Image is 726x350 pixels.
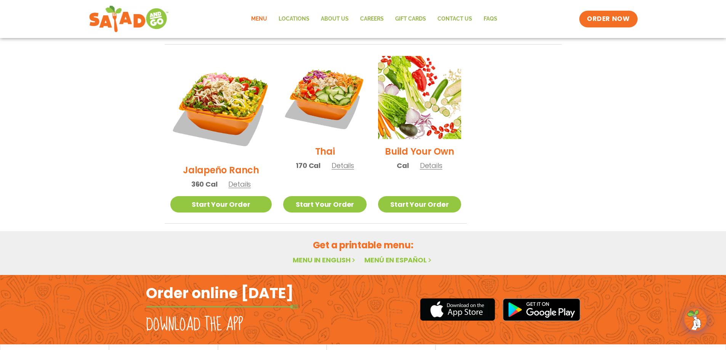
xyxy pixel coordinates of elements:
[315,145,335,158] h2: Thai
[432,10,478,28] a: Contact Us
[146,314,243,336] h2: Download the app
[293,255,357,265] a: Menu in English
[378,196,461,213] a: Start Your Order
[273,10,315,28] a: Locations
[389,10,432,28] a: GIFT CARDS
[146,305,298,309] img: fork
[228,179,251,189] span: Details
[296,160,321,171] span: 170 Cal
[364,255,433,265] a: Menú en español
[579,11,637,27] a: ORDER NOW
[503,298,580,321] img: google_play
[191,179,218,189] span: 360 Cal
[420,161,442,170] span: Details
[587,14,630,24] span: ORDER NOW
[315,10,354,28] a: About Us
[146,284,293,302] h2: Order online [DATE]
[245,10,273,28] a: Menu
[245,10,503,28] nav: Menu
[420,297,495,322] img: appstore
[170,196,272,213] a: Start Your Order
[165,238,562,252] h2: Get a printable menu:
[354,10,389,28] a: Careers
[89,4,169,34] img: new-SAG-logo-768×292
[397,160,409,171] span: Cal
[183,163,259,177] h2: Jalapeño Ranch
[283,196,366,213] a: Start Your Order
[378,56,461,139] img: Product photo for Build Your Own
[332,161,354,170] span: Details
[685,309,706,330] img: wpChatIcon
[170,56,272,158] img: Product photo for Jalapeño Ranch Salad
[385,145,454,158] h2: Build Your Own
[478,10,503,28] a: FAQs
[283,56,366,139] img: Product photo for Thai Salad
